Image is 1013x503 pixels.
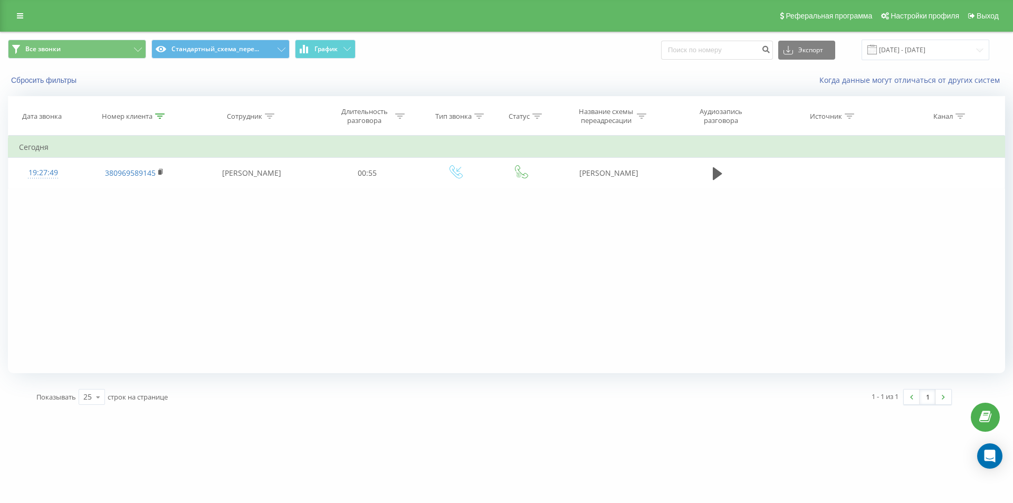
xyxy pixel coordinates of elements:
[36,392,76,402] span: Показывать
[786,12,872,20] span: Реферальная программа
[661,41,773,60] input: Поиск по номеру
[108,392,168,402] span: строк на странице
[19,163,67,183] div: 19:27:49
[819,75,1005,85] a: Когда данные могут отличаться от других систем
[8,75,82,85] button: Сбросить фильтры
[891,12,959,20] span: Настройки профиля
[151,40,290,59] button: Стандартный_схема_пере...
[22,112,62,121] div: Дата звонка
[295,40,356,59] button: График
[778,41,835,60] button: Экспорт
[313,158,422,188] td: 00:55
[314,45,338,53] span: График
[933,112,953,121] div: Канал
[920,390,935,404] a: 1
[509,112,530,121] div: Статус
[435,112,472,121] div: Тип звонка
[810,112,842,121] div: Источник
[977,12,999,20] span: Выход
[8,137,1005,158] td: Сегодня
[191,158,313,188] td: [PERSON_NAME]
[105,168,156,178] a: 380969589145
[552,158,665,188] td: [PERSON_NAME]
[578,107,634,125] div: Название схемы переадресации
[872,391,899,402] div: 1 - 1 из 1
[977,443,1002,469] div: Open Intercom Messenger
[25,45,61,53] span: Все звонки
[8,40,146,59] button: Все звонки
[102,112,152,121] div: Номер клиента
[83,392,92,402] div: 25
[686,107,755,125] div: Аудиозапись разговора
[227,112,262,121] div: Сотрудник
[336,107,393,125] div: Длительность разговора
